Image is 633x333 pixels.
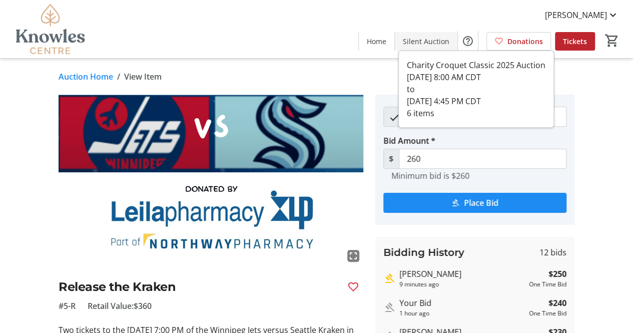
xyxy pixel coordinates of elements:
div: to [407,83,545,95]
button: Place Bid [383,193,566,213]
strong: $250 [548,268,566,280]
a: Auction Home [59,71,113,83]
div: 1 hour ago [399,309,525,318]
a: Tickets [555,32,595,51]
button: Help [458,31,478,51]
div: [DATE] 4:45 PM CDT [407,95,545,107]
div: Your Bid [399,297,525,309]
span: Donations [507,36,543,47]
span: / [117,71,120,83]
strong: $240 [548,297,566,309]
button: Favourite [343,277,363,297]
a: Silent Auction [395,32,457,51]
button: Cart [603,32,621,50]
mat-icon: fullscreen [347,250,359,262]
div: [DATE] 8:00 AM CDT [407,71,545,83]
div: One Time Bid [529,280,566,289]
span: Home [367,36,386,47]
span: View Item [124,71,162,83]
img: Knowles Centre's Logo [6,4,95,54]
label: Bid Amount * [383,135,435,147]
span: $ [383,149,399,169]
div: [PERSON_NAME] [399,268,525,280]
a: Home [359,32,394,51]
img: Image [59,95,363,266]
span: 12 bids [539,246,566,258]
button: [PERSON_NAME] [537,7,627,23]
span: Retail Value: $360 [88,300,152,312]
mat-icon: Outbid [383,301,395,313]
tr-hint: Minimum bid is $260 [391,171,469,181]
h3: Bidding History [383,245,464,260]
div: 6 items [407,107,545,119]
span: Silent Auction [403,36,449,47]
div: One Time Bid [529,309,566,318]
div: 9 minutes ago [399,280,525,289]
span: #5-R [59,300,76,312]
span: [PERSON_NAME] [545,9,607,21]
span: Tickets [563,36,587,47]
span: Place Bid [464,197,498,209]
div: Charity Croquet Classic 2025 Auction [407,59,545,71]
h2: Release the Kraken [59,278,339,296]
mat-icon: Highest bid [383,272,395,284]
a: Donations [486,32,551,51]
